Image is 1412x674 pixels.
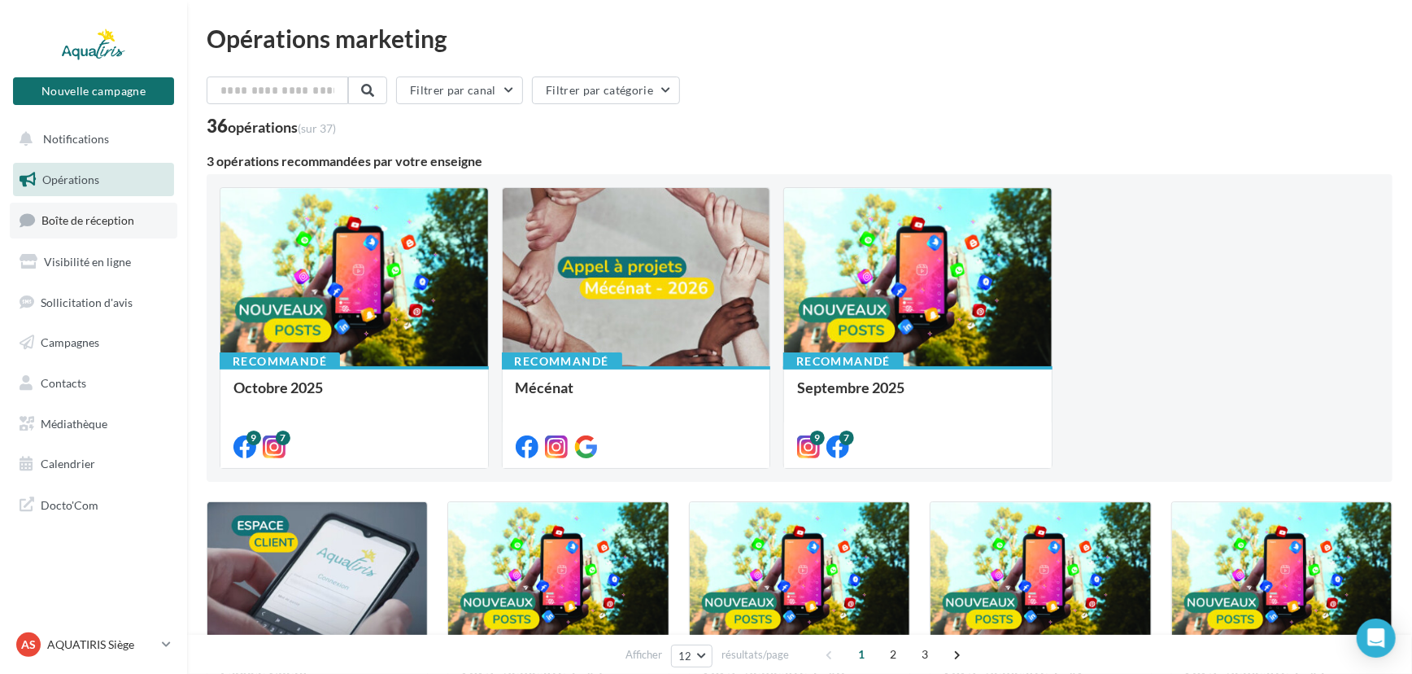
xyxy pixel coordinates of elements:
[298,121,336,135] span: (sur 37)
[10,407,177,441] a: Médiathèque
[10,245,177,279] a: Visibilité en ligne
[207,155,1392,168] div: 3 opérations recommandées par votre enseigne
[10,488,177,522] a: Docto'Com
[1357,619,1396,658] div: Open Intercom Messenger
[671,645,713,667] button: 12
[849,641,875,667] span: 1
[207,26,1392,50] div: Opérations marketing
[839,431,854,445] div: 7
[502,352,622,370] div: Recommandé
[10,366,177,400] a: Contacts
[41,457,95,470] span: Calendrier
[13,629,174,660] a: AS AQUATIRIS Siège
[797,379,1039,412] div: Septembre 2025
[41,417,107,431] span: Médiathèque
[721,647,789,663] span: résultats/page
[43,132,109,146] span: Notifications
[228,120,336,134] div: opérations
[678,650,692,663] span: 12
[10,203,177,238] a: Boîte de réception
[881,641,907,667] span: 2
[783,352,904,370] div: Recommandé
[42,173,99,186] span: Opérations
[44,255,131,269] span: Visibilité en ligne
[810,431,825,445] div: 9
[396,77,523,104] button: Filtrer par canal
[13,77,174,105] button: Nouvelle campagne
[220,352,340,370] div: Recommandé
[625,647,662,663] span: Afficher
[532,77,680,104] button: Filtrer par catégorie
[41,376,86,390] span: Contacts
[41,494,98,515] span: Docto'Com
[41,213,134,227] span: Boîte de réception
[10,447,177,481] a: Calendrier
[207,117,336,135] div: 36
[233,379,475,412] div: Octobre 2025
[10,326,177,360] a: Campagnes
[41,335,99,349] span: Campagnes
[246,431,261,445] div: 9
[516,379,757,412] div: Mécénat
[41,295,133,309] span: Sollicitation d'avis
[276,431,290,445] div: 7
[10,286,177,320] a: Sollicitation d'avis
[913,641,939,667] span: 3
[47,637,155,653] p: AQUATIRIS Siège
[10,163,177,197] a: Opérations
[10,122,171,156] button: Notifications
[21,637,36,653] span: AS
